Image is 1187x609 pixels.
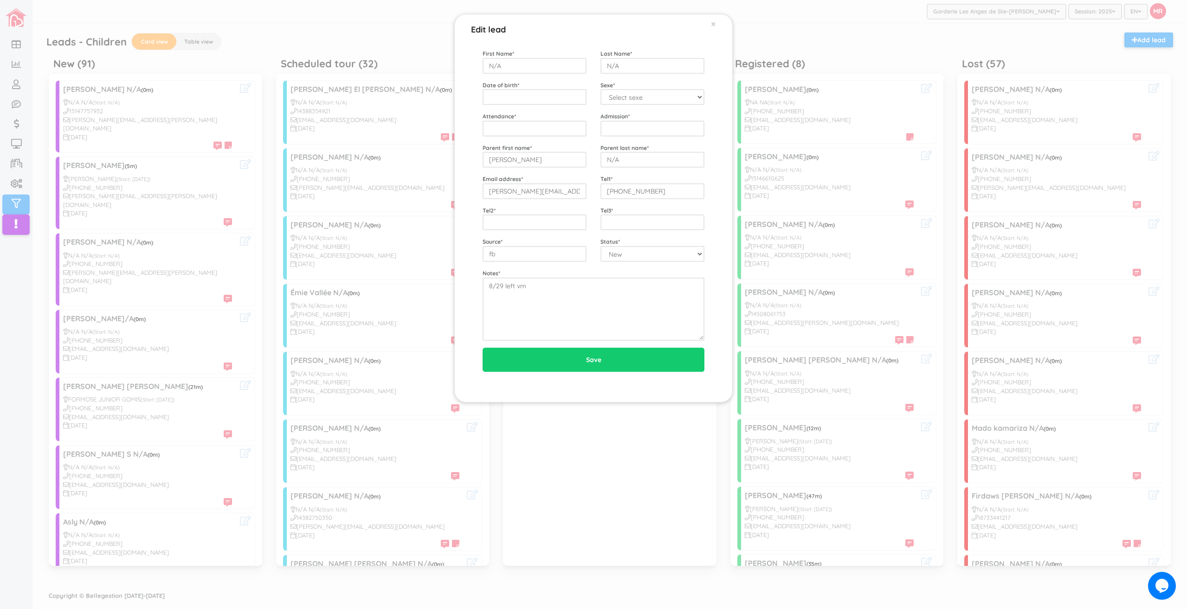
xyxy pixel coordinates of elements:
[483,50,514,58] label: First Name
[483,278,704,341] textarea: 8/29 left vm
[483,269,500,277] label: Notes
[600,207,613,214] label: Tel3
[483,112,516,120] label: Attendance
[600,175,613,183] label: Tel1
[471,19,506,36] h5: Edit lead
[483,81,519,89] label: Date of birth
[600,238,620,246] label: Status
[711,19,716,29] button: Close
[600,112,630,120] label: Admission
[483,207,496,214] label: Tel2
[483,348,704,372] input: Save
[1148,572,1178,600] iframe: chat widget
[600,81,615,89] label: Sexe
[483,144,532,152] label: Parent first name
[483,175,523,183] label: Email address
[711,18,716,30] span: ×
[600,144,649,152] label: Parent last name
[600,50,632,58] label: Last Name
[483,238,503,246] label: Source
